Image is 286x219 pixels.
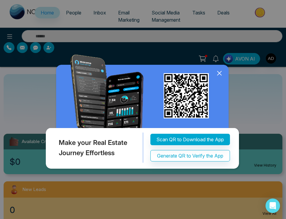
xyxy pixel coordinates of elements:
img: QRModal [44,55,242,172]
button: Generate QR to Verify the App [150,150,230,161]
div: Open Intercom Messenger [266,199,280,213]
div: Make your Real Estate Journey Effortless [44,133,143,163]
button: Scan QR to Download the App [150,134,230,145]
img: qr_for_download_app.png [164,73,209,118]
